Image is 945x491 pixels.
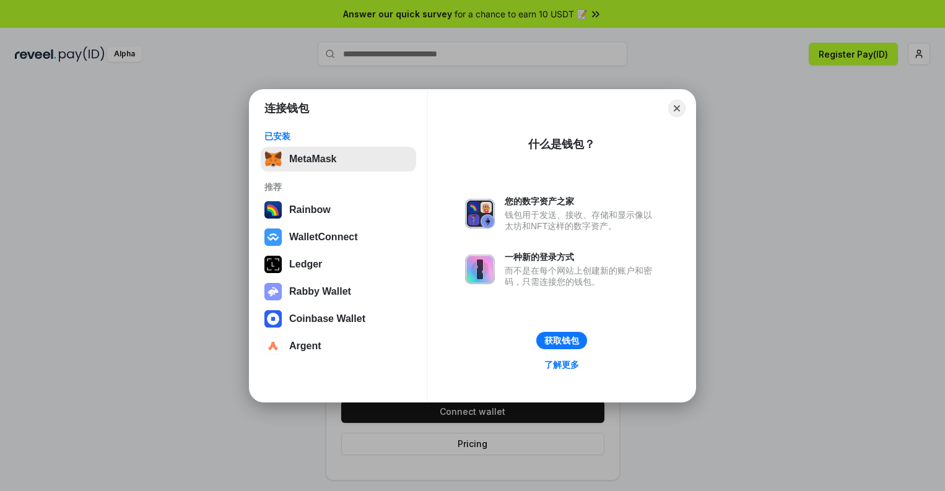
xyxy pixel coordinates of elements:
h1: 连接钱包 [264,101,309,116]
div: MetaMask [289,154,336,165]
div: 一种新的登录方式 [505,251,658,263]
a: 了解更多 [537,357,586,373]
div: 而不是在每个网站上创建新的账户和密码，只需连接您的钱包。 [505,265,658,287]
div: Rabby Wallet [289,286,351,297]
img: svg+xml,%3Csvg%20xmlns%3D%22http%3A%2F%2Fwww.w3.org%2F2000%2Fsvg%22%20fill%3D%22none%22%20viewBox... [264,283,282,300]
button: 获取钱包 [536,332,587,349]
img: svg+xml,%3Csvg%20width%3D%2228%22%20height%3D%2228%22%20viewBox%3D%220%200%2028%2028%22%20fill%3D... [264,310,282,328]
div: Ledger [289,259,322,270]
button: Close [668,100,686,117]
img: svg+xml,%3Csvg%20width%3D%2228%22%20height%3D%2228%22%20viewBox%3D%220%200%2028%2028%22%20fill%3D... [264,337,282,355]
button: Rabby Wallet [261,279,416,304]
button: Rainbow [261,198,416,222]
div: 什么是钱包？ [528,137,595,152]
button: Coinbase Wallet [261,306,416,331]
button: Argent [261,334,416,358]
div: 了解更多 [544,359,579,370]
div: WalletConnect [289,232,358,243]
div: Argent [289,341,321,352]
div: 您的数字资产之家 [505,196,658,207]
img: svg+xml,%3Csvg%20fill%3D%22none%22%20height%3D%2233%22%20viewBox%3D%220%200%2035%2033%22%20width%... [264,150,282,168]
img: svg+xml,%3Csvg%20xmlns%3D%22http%3A%2F%2Fwww.w3.org%2F2000%2Fsvg%22%20width%3D%2228%22%20height%3... [264,256,282,273]
button: Ledger [261,252,416,277]
img: svg+xml,%3Csvg%20xmlns%3D%22http%3A%2F%2Fwww.w3.org%2F2000%2Fsvg%22%20fill%3D%22none%22%20viewBox... [465,254,495,284]
img: svg+xml,%3Csvg%20width%3D%22120%22%20height%3D%22120%22%20viewBox%3D%220%200%20120%20120%22%20fil... [264,201,282,219]
button: MetaMask [261,147,416,172]
div: Coinbase Wallet [289,313,365,324]
div: 钱包用于发送、接收、存储和显示像以太坊和NFT这样的数字资产。 [505,209,658,232]
img: svg+xml,%3Csvg%20width%3D%2228%22%20height%3D%2228%22%20viewBox%3D%220%200%2028%2028%22%20fill%3D... [264,228,282,246]
div: 获取钱包 [544,335,579,346]
div: 推荐 [264,181,412,193]
img: svg+xml,%3Csvg%20xmlns%3D%22http%3A%2F%2Fwww.w3.org%2F2000%2Fsvg%22%20fill%3D%22none%22%20viewBox... [465,199,495,228]
div: 已安装 [264,131,412,142]
div: Rainbow [289,204,331,215]
button: WalletConnect [261,225,416,250]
